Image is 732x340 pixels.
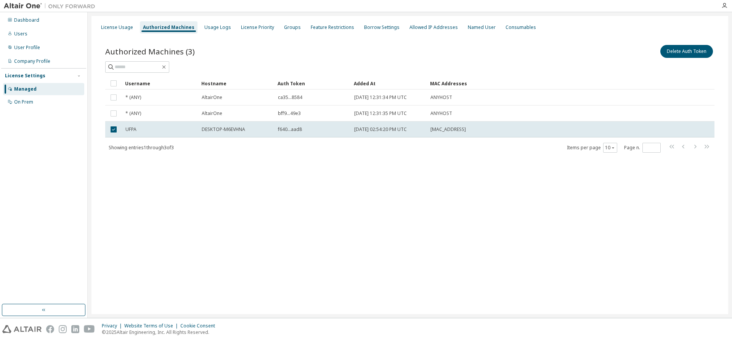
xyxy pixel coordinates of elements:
[143,24,194,30] div: Authorized Machines
[660,45,713,58] button: Delete Auth Token
[278,126,302,132] span: f640...aad8
[624,143,661,153] span: Page n.
[4,2,99,10] img: Altair One
[180,323,220,329] div: Cookie Consent
[409,24,458,30] div: Allowed IP Addresses
[46,325,54,333] img: facebook.svg
[125,77,195,89] div: Username
[14,99,33,105] div: On Prem
[430,126,466,132] span: [MAC_ADDRESS]
[204,24,231,30] div: Usage Logs
[109,144,174,151] span: Showing entries 1 through 3 of 3
[567,143,617,153] span: Items per page
[59,325,67,333] img: instagram.svg
[102,323,124,329] div: Privacy
[202,94,222,101] span: AltairOne
[101,24,133,30] div: License Usage
[202,126,245,132] span: DESKTOP-M6EVHNA
[125,94,141,101] span: * (ANY)
[605,145,615,151] button: 10
[14,31,27,37] div: Users
[354,126,407,132] span: [DATE] 02:54:20 PM UTC
[105,46,195,57] span: Authorized Machines (3)
[354,110,407,117] span: [DATE] 12:31:35 PM UTC
[14,17,39,23] div: Dashboard
[284,24,301,30] div: Groups
[278,110,301,117] span: bff9...49e3
[241,24,274,30] div: License Priority
[14,58,50,64] div: Company Profile
[5,73,45,79] div: License Settings
[506,24,536,30] div: Consumables
[468,24,496,30] div: Named User
[125,126,136,132] span: UFPA
[278,77,348,89] div: Auth Token
[430,77,634,89] div: MAC Addresses
[278,94,302,101] span: ca35...8584
[201,77,271,89] div: Hostname
[125,110,141,117] span: * (ANY)
[354,77,424,89] div: Added At
[354,94,407,101] span: [DATE] 12:31:34 PM UTC
[14,86,37,92] div: Managed
[14,45,40,51] div: User Profile
[71,325,79,333] img: linkedin.svg
[124,323,180,329] div: Website Terms of Use
[2,325,42,333] img: altair_logo.svg
[202,110,222,117] span: AltairOne
[430,94,452,101] span: ANYHOST
[102,329,220,335] p: © 2025 Altair Engineering, Inc. All Rights Reserved.
[84,325,95,333] img: youtube.svg
[364,24,400,30] div: Borrow Settings
[430,110,452,117] span: ANYHOST
[311,24,354,30] div: Feature Restrictions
